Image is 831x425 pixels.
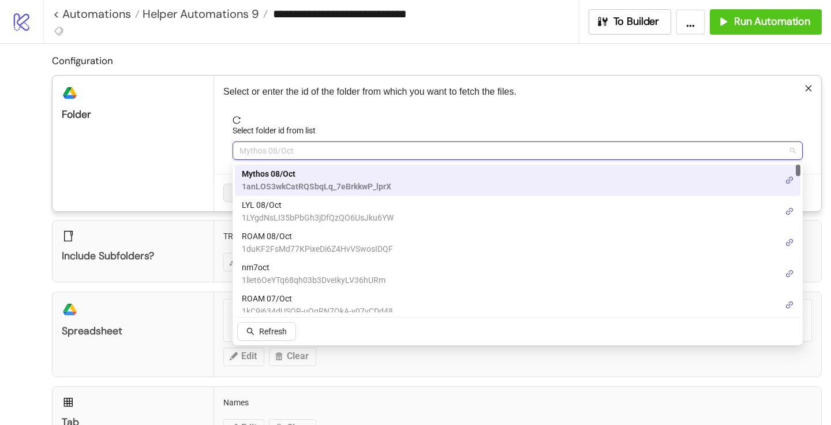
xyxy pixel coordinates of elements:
[259,327,287,336] span: Refresh
[785,174,793,187] a: link
[242,211,394,224] span: 1LYgdNsLI35bPbGh3jDfQzQO6UsJku6YW
[785,238,793,247] span: link
[785,267,793,280] a: link
[613,15,660,28] span: To Builder
[62,108,204,121] div: Folder
[734,15,810,28] span: Run Automation
[785,299,793,311] a: link
[223,184,266,202] button: Cancel
[242,305,393,318] span: 1kC9j634dUSOR-uOqRN7QkA-y07vCDd48
[242,167,391,180] span: Mythos 08/Oct
[53,8,140,20] a: < Automations
[242,180,391,193] span: 1anLOS3wkCatRQSbqLq_7eBrkkwP_lprX
[785,301,793,309] span: link
[235,289,800,320] div: ROAM 07/Oct (2)
[235,196,800,227] div: LYL 08/Oct
[239,142,796,159] span: Mythos 08/Oct
[242,243,393,255] span: 1duKF2FsMd77KPixeDi6Z4HvVSwosIDQF
[242,274,385,286] span: 1liet6OeYTq68qh03b3DveIkyLV36hURm
[140,6,259,21] span: Helper Automations 9
[242,292,393,305] span: ROAM 07/Oct
[676,9,705,35] button: ...
[235,227,800,258] div: ROAM 08/Oct
[52,53,822,68] h2: Configuration
[223,85,812,99] p: Select or enter the id of the folder from which you want to fetch the files.
[233,124,323,137] label: Select folder id from list
[140,8,268,20] a: Helper Automations 9
[237,322,296,341] button: Refresh
[710,9,822,35] button: Run Automation
[785,205,793,218] a: link
[785,236,793,249] a: link
[804,84,813,92] span: close
[785,270,793,278] span: link
[235,258,800,289] div: nm7oct
[785,207,793,215] span: link
[589,9,672,35] button: To Builder
[233,116,803,124] span: reload
[242,261,385,274] span: nm7oct
[242,199,394,211] span: LYL 08/Oct
[246,327,254,335] span: search
[242,230,393,243] span: ROAM 08/Oct
[235,165,800,196] div: Mythos 08/Oct
[785,176,793,184] span: link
